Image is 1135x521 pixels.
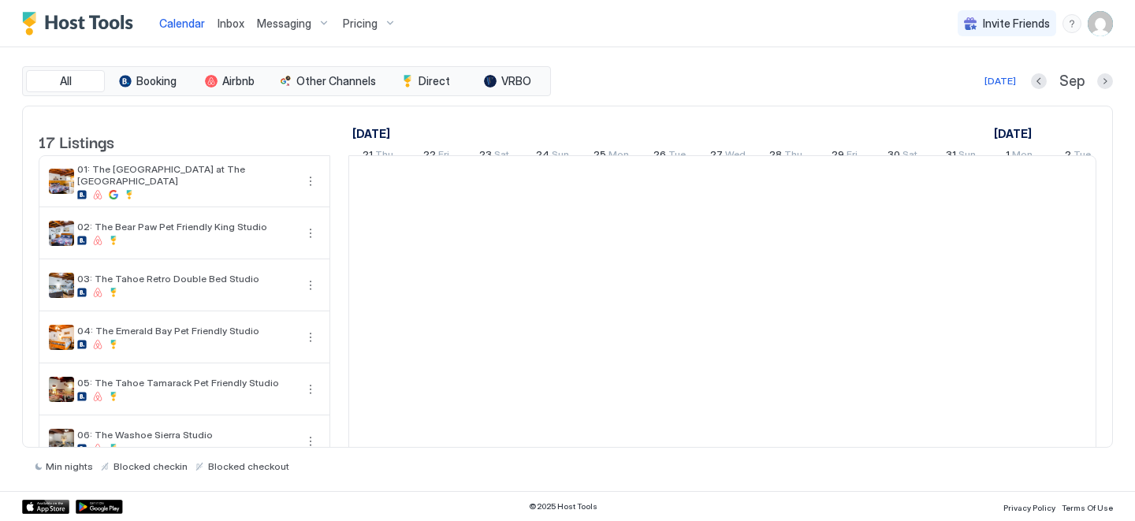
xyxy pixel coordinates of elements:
span: 2 [1065,148,1071,165]
span: Other Channels [296,74,376,88]
span: Inbox [218,17,244,30]
span: 01: The [GEOGRAPHIC_DATA] at The [GEOGRAPHIC_DATA] [77,163,295,187]
a: September 1, 2025 [990,122,1036,145]
span: Fri [438,148,449,165]
a: August 28, 2025 [765,145,806,168]
span: All [60,74,72,88]
span: Blocked checkout [208,460,289,472]
button: More options [301,432,320,451]
a: Inbox [218,15,244,32]
div: listing image [49,325,74,350]
a: August 21, 2025 [359,145,397,168]
span: Pricing [343,17,378,31]
span: 27 [710,148,723,165]
span: Direct [419,74,450,88]
span: 21 [363,148,373,165]
a: August 22, 2025 [419,145,453,168]
button: Next month [1097,73,1113,89]
div: menu [301,432,320,451]
a: App Store [22,500,69,514]
span: 03: The Tahoe Retro Double Bed Studio [77,273,295,285]
span: 24 [536,148,549,165]
span: VRBO [501,74,531,88]
span: Sep [1059,73,1085,91]
button: Previous month [1031,73,1047,89]
span: Mon [608,148,629,165]
a: August 31, 2025 [942,145,980,168]
button: Airbnb [190,70,269,92]
span: 29 [832,148,844,165]
div: listing image [49,169,74,194]
a: Privacy Policy [1003,498,1055,515]
button: More options [301,380,320,399]
button: VRBO [468,70,547,92]
span: 31 [946,148,956,165]
a: September 1, 2025 [1002,145,1036,168]
span: 23 [479,148,492,165]
div: listing image [49,221,74,246]
span: 25 [594,148,606,165]
span: Privacy Policy [1003,503,1055,512]
span: 04: The Emerald Bay Pet Friendly Studio [77,325,295,337]
a: Host Tools Logo [22,12,140,35]
a: August 25, 2025 [590,145,633,168]
span: 22 [423,148,436,165]
div: tab-group [22,66,551,96]
button: More options [301,172,320,191]
span: Min nights [46,460,93,472]
span: Sun [958,148,976,165]
div: menu [301,380,320,399]
a: September 2, 2025 [1061,145,1095,168]
span: Mon [1012,148,1033,165]
a: August 26, 2025 [649,145,690,168]
div: menu [1062,14,1081,33]
a: August 21, 2025 [348,122,394,145]
span: 02: The Bear Paw Pet Friendly King Studio [77,221,295,233]
a: August 24, 2025 [532,145,573,168]
div: listing image [49,273,74,298]
span: Sat [494,148,509,165]
span: 06: The Washoe Sierra Studio [77,429,295,441]
button: More options [301,276,320,295]
span: Fri [847,148,858,165]
button: More options [301,328,320,347]
span: Terms Of Use [1062,503,1113,512]
span: Thu [375,148,393,165]
span: 1 [1006,148,1010,165]
button: [DATE] [982,72,1018,91]
span: Invite Friends [983,17,1050,31]
button: Direct [386,70,465,92]
button: More options [301,224,320,243]
span: Blocked checkin [113,460,188,472]
button: All [26,70,105,92]
span: Wed [725,148,746,165]
span: Sun [552,148,569,165]
span: Airbnb [222,74,255,88]
a: Terms Of Use [1062,498,1113,515]
span: 05: The Tahoe Tamarack Pet Friendly Studio [77,377,295,389]
span: Thu [784,148,802,165]
div: menu [301,276,320,295]
div: User profile [1088,11,1113,36]
span: © 2025 Host Tools [529,501,597,512]
span: 26 [653,148,666,165]
a: Google Play Store [76,500,123,514]
div: listing image [49,429,74,454]
span: 17 Listings [39,129,114,153]
div: menu [301,224,320,243]
span: 30 [888,148,900,165]
span: Tue [1074,148,1091,165]
div: menu [301,172,320,191]
div: menu [301,328,320,347]
a: August 29, 2025 [828,145,861,168]
span: Messaging [257,17,311,31]
button: Booking [108,70,187,92]
span: Booking [136,74,177,88]
button: Other Channels [272,70,383,92]
a: August 30, 2025 [884,145,921,168]
a: Calendar [159,15,205,32]
a: August 27, 2025 [706,145,750,168]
